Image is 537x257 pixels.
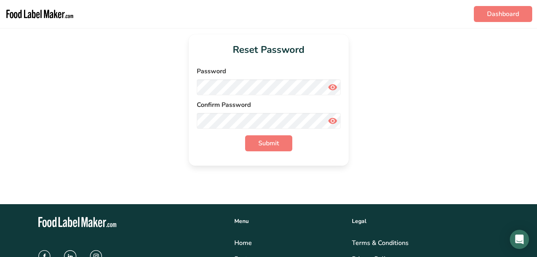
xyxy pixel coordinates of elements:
img: Food Label Maker [5,3,75,25]
div: Open Intercom Messenger [510,230,529,249]
div: Menu [234,217,342,225]
span: Submit [258,139,279,148]
a: Dashboard [474,6,532,22]
div: Legal [352,217,499,225]
button: Submit [245,135,292,151]
a: Terms & Conditions [352,238,499,248]
a: Home [234,238,342,248]
label: Password [197,66,341,76]
label: Confirm Password [197,100,341,110]
h1: Reset Password [197,42,341,57]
